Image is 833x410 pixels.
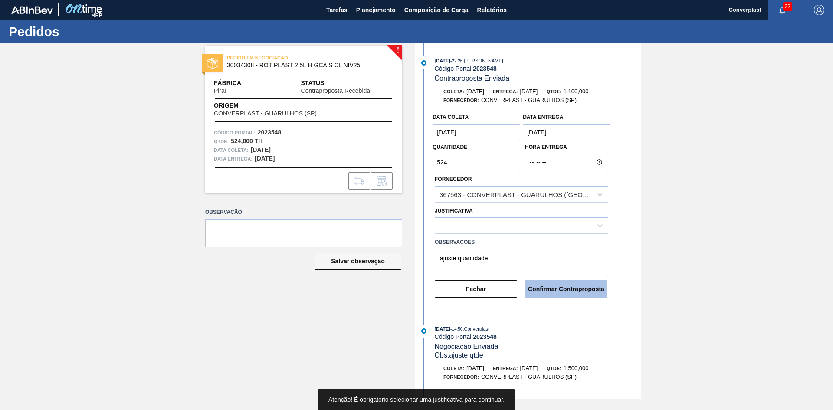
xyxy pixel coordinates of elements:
[546,89,561,94] span: Qtde:
[783,2,792,11] span: 22
[258,129,282,136] strong: 2023548
[477,5,507,15] span: Relatórios
[525,141,608,154] label: Hora Entrega
[433,124,520,141] input: dd/mm/yyyy
[435,58,450,63] span: [DATE]
[435,280,517,298] button: Fechar
[450,59,462,63] span: - 22:26
[433,114,469,120] label: Data coleta
[348,172,370,190] div: Ir para Composição de Carga
[371,172,393,190] div: Informar alteração no pedido
[493,366,518,371] span: Entrega:
[214,101,341,110] span: Origem
[439,190,593,198] div: 367563 - CONVERPLAST - GUARULHOS ([GEOGRAPHIC_DATA])
[523,124,610,141] input: dd/mm/yyyy
[214,137,229,146] span: Qtde :
[326,5,348,15] span: Tarefas
[435,176,472,182] label: Fornecedor
[421,328,426,334] img: atual
[421,60,426,66] img: atual
[443,374,479,380] span: Fornecedor:
[315,253,401,270] button: Salvar observação
[231,138,262,144] strong: 524,000 TH
[435,326,450,331] span: [DATE]
[328,396,505,403] span: Atenção! É obrigatório selecionar uma justificativa para continuar.
[207,58,218,69] img: status
[214,88,226,94] span: Piraí
[433,144,467,150] label: Quantidade
[227,62,384,69] span: 30034308 - ROT PLAST 2 5L H GCA S CL NIV25
[301,88,371,94] span: Contraproposta Recebida
[214,154,253,163] span: Data entrega:
[564,365,589,371] span: 1.500,000
[435,65,641,72] div: Código Portal:
[356,5,396,15] span: Planejamento
[466,88,484,95] span: [DATE]
[450,327,462,331] span: - 14:50
[768,4,796,16] button: Notificações
[443,98,479,103] span: Fornecedor:
[205,206,402,219] label: Observação
[466,365,484,371] span: [DATE]
[9,26,163,36] h1: Pedidos
[214,79,254,88] span: Fábrica
[814,5,824,15] img: Logout
[404,5,469,15] span: Composição de Carga
[525,280,607,298] button: Confirmar Contraproposta
[214,110,317,117] span: CONVERPLAST - GUARULHOS (SP)
[435,75,510,82] span: Contraproposta Enviada
[435,343,498,350] span: Negociação Enviada
[564,88,589,95] span: 1.100,000
[546,366,561,371] span: Qtde:
[523,114,563,120] label: Data entrega
[473,333,497,340] strong: 2023548
[435,249,608,277] textarea: ajuste quantidade
[462,326,489,331] span: : Converplast
[520,365,538,371] span: [DATE]
[301,79,394,88] span: Status
[435,333,641,340] div: Código Portal:
[443,366,464,371] span: Coleta:
[255,155,275,162] strong: [DATE]
[214,128,256,137] span: Código Portal:
[481,97,577,103] span: CONVERPLAST - GUARULHOS (SP)
[481,374,577,380] span: CONVERPLAST - GUARULHOS (SP)
[11,6,53,14] img: TNhmsLtSVTkK8tSr43FrP2fwEKptu5GPRR3wAAAABJRU5ErkJggg==
[435,208,473,214] label: Justificativa
[435,236,608,249] label: Observações
[227,53,348,62] span: PEDIDO EM NEGOCIAÇÃO
[214,146,249,154] span: Data coleta:
[443,89,464,94] span: Coleta:
[462,58,503,63] span: : [PERSON_NAME]
[473,65,497,72] strong: 2023548
[520,88,538,95] span: [DATE]
[493,89,518,94] span: Entrega:
[435,351,483,359] span: Obs: ajuste qtde
[251,146,271,153] strong: [DATE]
